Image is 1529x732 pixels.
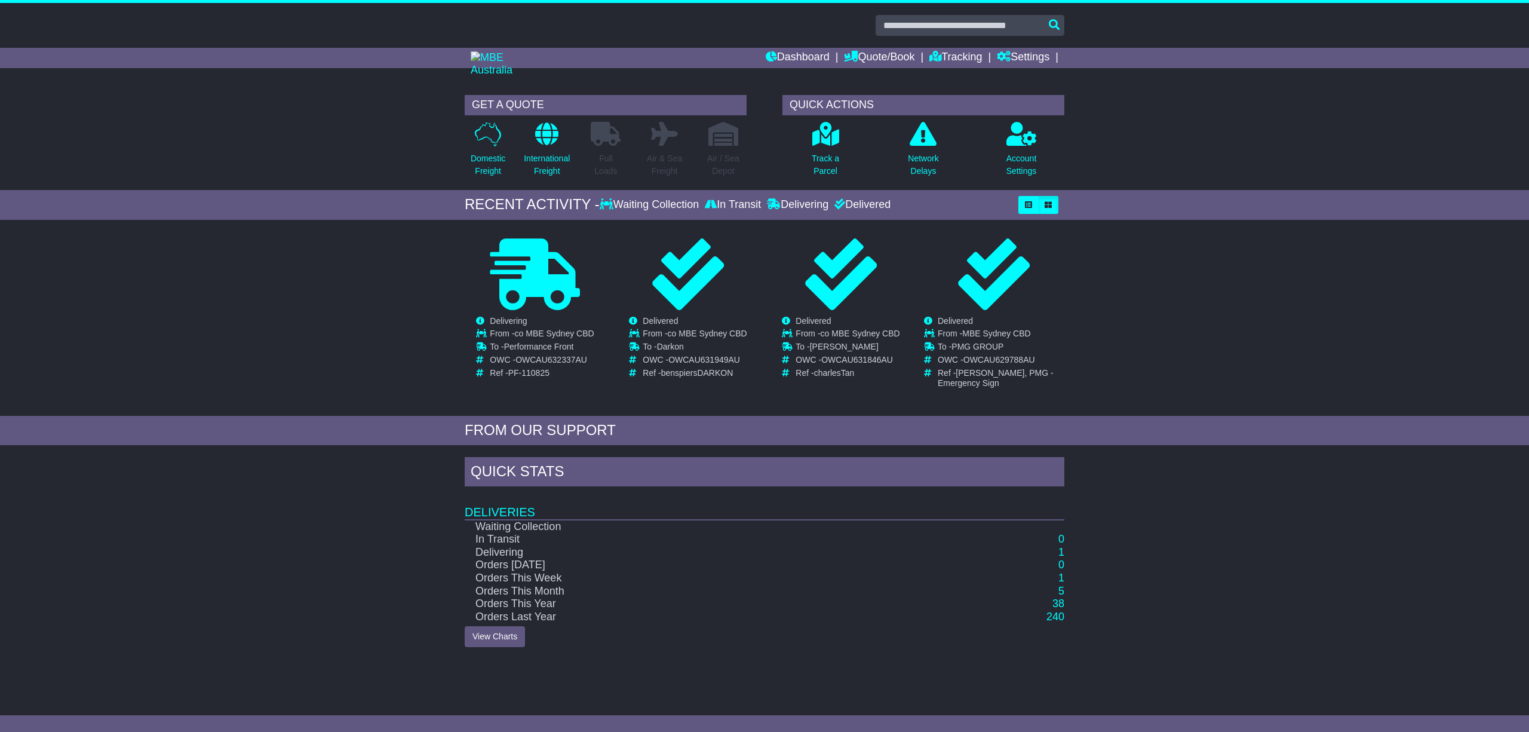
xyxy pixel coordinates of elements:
p: International Freight [524,152,570,177]
span: OWCAU629788AU [963,355,1035,365]
span: [PERSON_NAME] [810,342,879,351]
p: Air & Sea Freight [647,152,682,177]
td: Deliveries [465,489,1064,520]
span: PF-110825 [508,368,549,378]
td: Orders Last Year [465,611,930,624]
div: GET A QUOTE [465,95,747,115]
p: Domestic Freight [471,152,505,177]
span: charlesTan [814,368,855,378]
div: Waiting Collection [600,198,702,212]
a: 240 [1046,611,1064,623]
td: OWC - [796,355,899,368]
div: QUICK ACTIONS [782,95,1064,115]
a: Quote/Book [844,48,914,68]
span: OWCAU631846AU [821,355,893,365]
span: co MBE Sydney CBD [515,329,594,338]
span: benspiersDARKON [661,368,733,378]
span: OWCAU632337AU [515,355,587,365]
td: From - [796,329,899,342]
a: Tracking [929,48,982,68]
td: To - [490,342,594,355]
span: Performance Front [504,342,574,351]
td: OWC - [643,355,747,368]
a: InternationalFreight [523,121,570,184]
td: To - [796,342,899,355]
span: co MBE Sydney CBD [821,329,900,338]
td: To - [938,342,1064,355]
a: 1 [1058,546,1064,558]
td: Waiting Collection [465,520,930,534]
p: Full Loads [591,152,621,177]
span: co MBE Sydney CBD [668,329,747,338]
a: 0 [1058,533,1064,545]
span: Delivered [938,316,973,326]
td: Orders This Week [465,572,930,585]
a: 1 [1058,572,1064,584]
td: Delivering [465,546,930,559]
div: RECENT ACTIVITY - [465,196,600,213]
td: Orders This Year [465,598,930,611]
td: In Transit [465,533,930,546]
div: Quick Stats [465,457,1064,489]
a: Track aParcel [811,121,840,184]
a: DomesticFreight [470,121,506,184]
span: Delivering [490,316,527,326]
a: Dashboard [766,48,830,68]
p: Account Settings [1006,152,1037,177]
div: In Transit [702,198,764,212]
span: [PERSON_NAME], PMG - Emergency Sign [938,368,1054,388]
a: NetworkDelays [907,121,939,184]
span: Delivered [796,316,831,326]
a: 0 [1058,559,1064,571]
td: Ref - [643,368,747,378]
p: Air / Sea Depot [707,152,739,177]
div: Delivered [831,198,891,212]
a: Settings [997,48,1049,68]
td: To - [643,342,747,355]
span: OWCAU631949AU [668,355,740,365]
td: OWC - [490,355,594,368]
td: Orders This Month [465,585,930,598]
div: FROM OUR SUPPORT [465,422,1064,439]
td: From - [490,329,594,342]
td: From - [938,329,1064,342]
td: Orders [DATE] [465,559,930,572]
a: View Charts [465,626,525,647]
td: OWC - [938,355,1064,368]
a: 5 [1058,585,1064,597]
td: Ref - [938,368,1064,388]
p: Network Delays [908,152,938,177]
p: Track a Parcel [812,152,839,177]
div: Delivering [764,198,831,212]
td: Ref - [490,368,594,378]
span: MBE Sydney CBD [962,329,1030,338]
span: PMG GROUP [951,342,1003,351]
span: Darkon [657,342,684,351]
td: From - [643,329,747,342]
a: AccountSettings [1006,121,1037,184]
a: 38 [1052,598,1064,610]
span: Delivered [643,316,678,326]
td: Ref - [796,368,899,378]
